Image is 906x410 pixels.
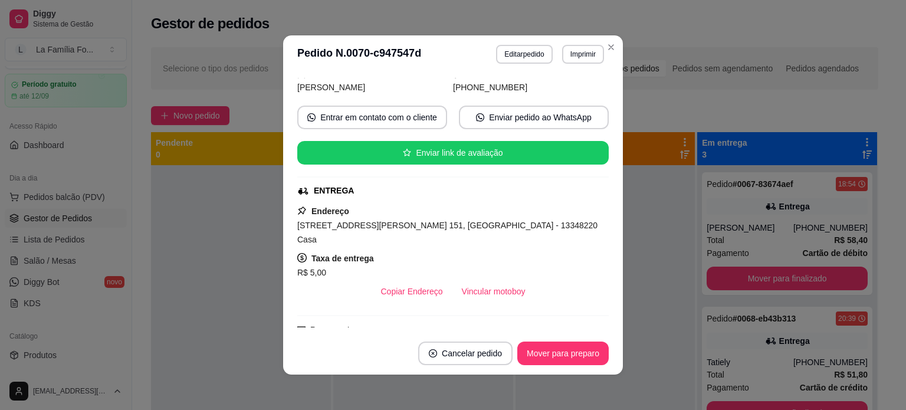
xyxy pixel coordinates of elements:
[452,280,535,303] button: Vincular motoboy
[297,206,307,215] span: pushpin
[297,106,447,129] button: whats-appEntrar em contato com o cliente
[453,83,527,92] span: [PHONE_NUMBER]
[403,149,411,157] span: star
[297,268,326,277] span: R$ 5,00
[307,113,316,122] span: whats-app
[602,38,621,57] button: Close
[297,326,306,334] span: credit-card
[310,325,354,334] strong: Pagamento
[297,253,307,263] span: dollar
[372,280,452,303] button: Copiar Endereço
[314,185,354,197] div: ENTREGA
[297,45,421,64] h3: Pedido N. 0070-c947547d
[418,342,513,365] button: close-circleCancelar pedido
[459,106,609,129] button: whats-appEnviar pedido ao WhatsApp
[562,45,604,64] button: Imprimir
[297,221,598,244] span: [STREET_ADDRESS][PERSON_NAME] 151, [GEOGRAPHIC_DATA] - 13348220 Casa
[496,45,552,64] button: Editarpedido
[311,206,349,216] strong: Endereço
[476,113,484,122] span: whats-app
[517,342,609,365] button: Mover para preparo
[429,349,437,357] span: close-circle
[297,83,365,92] span: [PERSON_NAME]
[297,141,609,165] button: starEnviar link de avaliação
[311,254,374,263] strong: Taxa de entrega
